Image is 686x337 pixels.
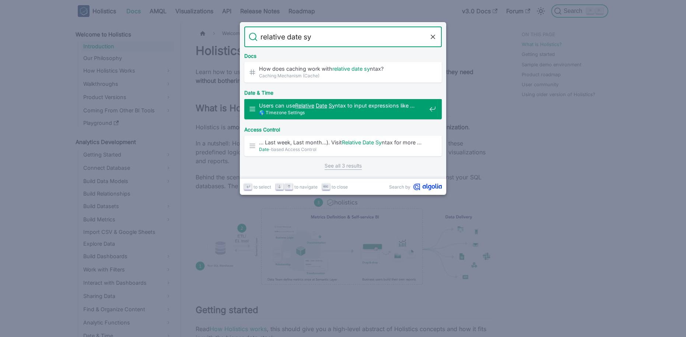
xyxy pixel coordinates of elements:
span: 🌎 Timezone Settings [259,109,426,116]
span: -based Access Control [259,146,426,153]
div: Docs [243,47,443,62]
span: to navigate [294,183,318,190]
mark: date [351,66,363,72]
input: Search docs [258,27,428,47]
svg: Arrow up [286,184,292,189]
span: … Last week, Last month...). Visit ntax for more … [259,139,426,146]
mark: Sy [329,102,335,109]
svg: Arrow down [277,184,282,189]
a: How does caching work withrelative date syntax?​Caching Mechanism (Cache) [244,62,442,83]
span: to select [253,183,271,190]
mark: Date [363,139,374,145]
a: Search byAlgolia [389,183,442,190]
span: Search by [389,183,410,190]
svg: Algolia [413,183,442,190]
svg: Escape key [323,184,329,189]
a: Users can useRelative Date Syntax to input expressions like …🌎 Timezone Settings [244,99,442,119]
a: … Last week, Last month...). VisitRelative Date Syntax for more …Date-based Access Control [244,136,442,156]
mark: Sy [375,139,382,145]
span: Users can use ntax to input expressions like … [259,102,426,109]
svg: Enter key [245,184,251,189]
a: See all 3 results [325,162,362,170]
mark: sy [364,66,370,72]
div: Access Control [243,121,443,136]
mark: Relative [342,139,361,145]
div: Date & Time [243,84,443,99]
mark: Date [259,147,269,152]
mark: Date [316,102,327,109]
button: Clear the query [428,32,437,41]
span: How does caching work with ntax?​ [259,65,426,72]
mark: relative [332,66,350,72]
span: to close [332,183,348,190]
span: Caching Mechanism (Cache) [259,72,426,79]
mark: Relative [295,102,314,109]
